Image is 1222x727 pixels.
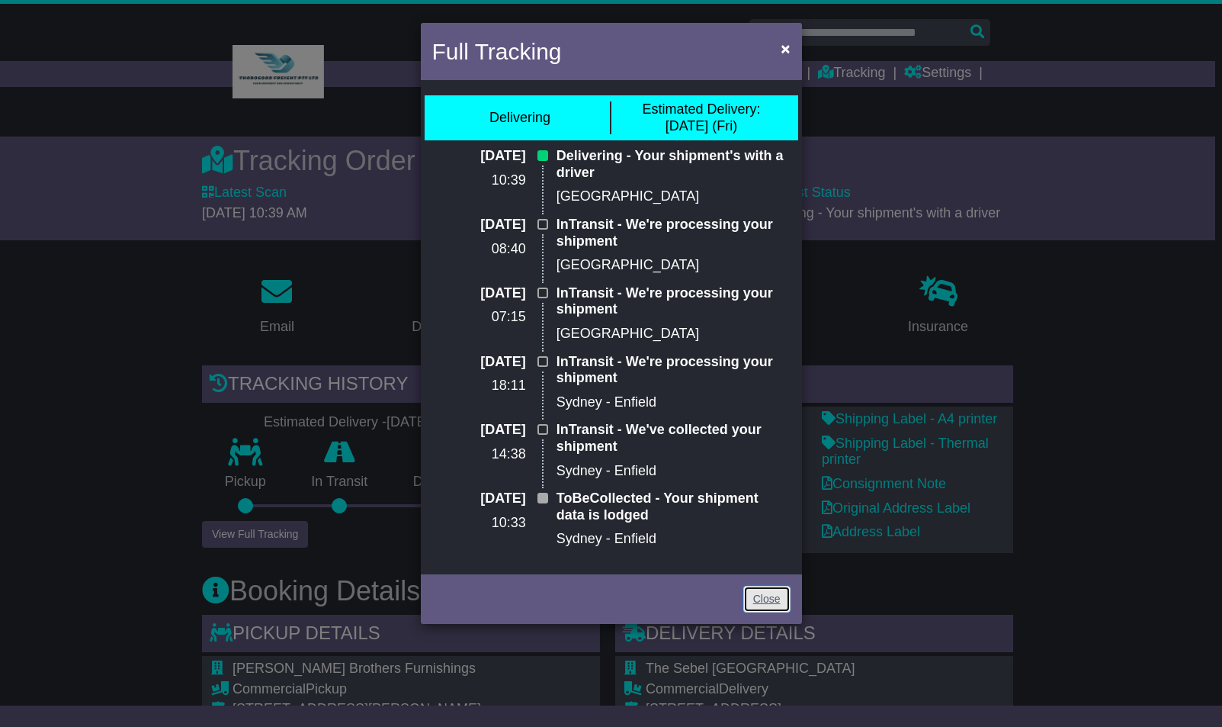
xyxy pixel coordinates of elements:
p: Sydney - Enfield [556,463,791,480]
p: [DATE] [432,285,526,302]
p: 08:40 [432,241,526,258]
button: Close [773,33,797,64]
p: [DATE] [432,491,526,507]
div: Delivering [489,110,550,127]
p: [GEOGRAPHIC_DATA] [556,257,791,274]
span: Estimated Delivery: [642,101,760,117]
p: InTransit - We're processing your shipment [556,354,791,387]
p: 10:39 [432,172,526,189]
p: Sydney - Enfield [556,531,791,548]
p: [GEOGRAPHIC_DATA] [556,188,791,205]
p: InTransit - We've collected your shipment [556,422,791,455]
p: [DATE] [432,422,526,439]
p: [DATE] [432,148,526,165]
p: 07:15 [432,309,526,326]
p: Sydney - Enfield [556,394,791,411]
p: [GEOGRAPHIC_DATA] [556,326,791,343]
p: 14:38 [432,446,526,463]
p: [DATE] [432,217,526,233]
p: ToBeCollected - Your shipment data is lodged [556,491,791,523]
p: 18:11 [432,378,526,394]
a: Close [743,586,791,613]
div: [DATE] (Fri) [642,101,760,134]
p: [DATE] [432,354,526,371]
p: InTransit - We're processing your shipment [556,217,791,249]
p: 10:33 [432,515,526,532]
h4: Full Tracking [432,34,562,69]
p: InTransit - We're processing your shipment [556,285,791,318]
p: Delivering - Your shipment's with a driver [556,148,791,181]
span: × [781,40,790,57]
